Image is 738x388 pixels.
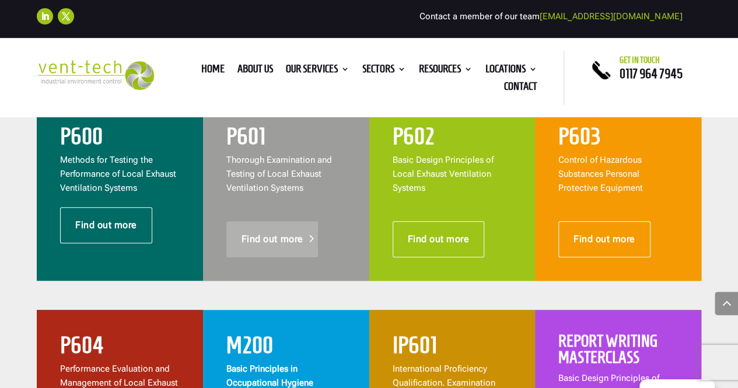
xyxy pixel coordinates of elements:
h2: Report Writing Masterclass [558,333,678,372]
span: Thorough Examination and Testing of Local Exhaust Ventilation Systems [226,155,332,193]
a: Find out more [393,221,485,257]
span: Methods for Testing the Performance of Local Exhaust Ventilation Systems [60,155,176,193]
a: Find out more [60,207,152,243]
h2: P600 [60,124,180,153]
a: Resources [419,65,473,78]
span: Control of Hazardous Substances Personal Protective Equipment [558,155,643,193]
h2: P604 [60,333,180,362]
span: Get in touch [619,55,659,65]
a: Home [201,65,225,78]
a: Sectors [362,65,406,78]
a: [EMAIL_ADDRESS][DOMAIN_NAME] [540,11,682,22]
a: About us [237,65,273,78]
img: 2023-09-27T08_35_16.549ZVENT-TECH---Clear-background [37,60,153,90]
h2: P602 [393,124,512,153]
a: Our Services [286,65,349,78]
h2: M200 [226,333,346,362]
a: Find out more [226,221,319,257]
a: Follow on X [58,8,74,25]
a: Follow on LinkedIn [37,8,53,25]
a: Find out more [558,221,650,257]
a: Contact [504,82,537,95]
span: Basic Design Principles of Local Exhaust Ventilation Systems [393,155,494,193]
h2: P603 [558,124,678,153]
strong: Basic Principles in Occupational Hygiene [226,363,313,388]
h2: P601 [226,124,346,153]
a: 0117 964 7945 [619,67,682,81]
a: Locations [485,65,537,78]
h2: IP601 [393,333,512,362]
span: Contact a member of our team [419,11,682,22]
